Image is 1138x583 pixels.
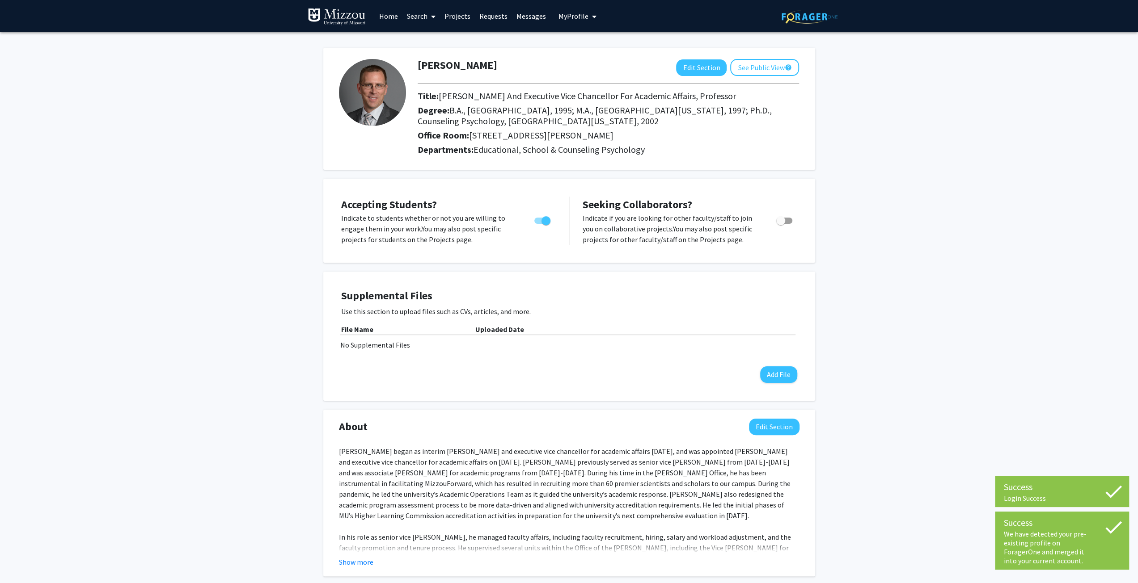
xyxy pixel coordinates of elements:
img: University of Missouri Logo [308,8,366,26]
span: Seeking Collaborators? [583,197,692,211]
button: Add File [760,366,797,383]
span: [PERSON_NAME] And Executive Vice Chancellor For Academic Affairs, Professor [439,90,736,101]
a: Projects [440,0,475,32]
button: Edit About [749,419,800,435]
div: Success [1004,480,1120,494]
div: Toggle [773,213,797,226]
h2: Office Room: [418,130,799,141]
h2: Title: [418,91,799,101]
mat-icon: help [784,62,791,73]
a: Search [402,0,440,32]
p: Indicate to students whether or not you are willing to engage them in your work. You may also pos... [341,213,517,245]
div: Success [1004,516,1120,529]
p: Use this section to upload files such as CVs, articles, and more. [341,306,797,317]
span: My Profile [558,12,588,21]
div: Login Success [1004,494,1120,503]
p: Indicate if you are looking for other faculty/staff to join you on collaborative projects. You ma... [583,213,759,245]
h2: Departments: [411,144,806,155]
div: No Supplemental Files [340,340,798,350]
span: Accepting Students? [341,197,437,211]
h4: Supplemental Files [341,289,797,302]
b: Uploaded Date [475,325,524,334]
button: Edit Section [676,59,727,76]
button: Show more [339,557,373,567]
div: We have detected your pre-existing profile on ForagerOne and merged it into your current account. [1004,529,1120,565]
button: See Public View [730,59,799,76]
a: Messages [512,0,550,32]
a: Home [375,0,402,32]
h2: Degree: [418,105,799,126]
h1: [PERSON_NAME] [418,59,497,72]
img: ForagerOne Logo [782,10,838,24]
b: File Name [341,325,373,334]
span: [STREET_ADDRESS][PERSON_NAME] [469,130,613,141]
span: B.A., [GEOGRAPHIC_DATA], 1995; M.A., [GEOGRAPHIC_DATA][US_STATE], 1997; Ph.D., Counseling Psychol... [418,105,772,126]
img: Profile Picture [339,59,406,126]
a: Requests [475,0,512,32]
span: Educational, School & Counseling Psychology [474,144,645,155]
span: About [339,419,368,435]
div: Toggle [531,213,555,226]
iframe: Chat [7,543,38,576]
